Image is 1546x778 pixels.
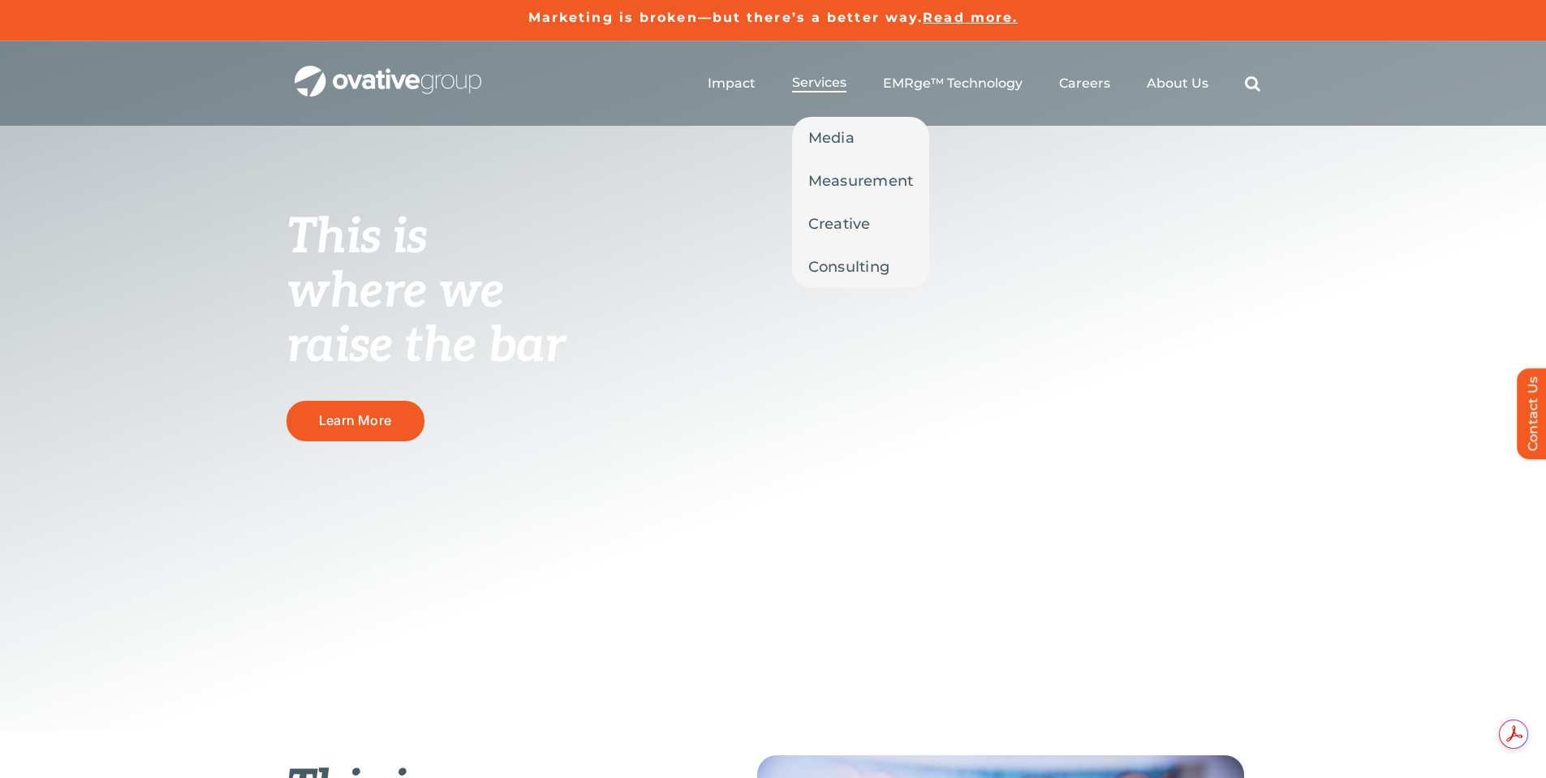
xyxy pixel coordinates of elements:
[792,117,930,159] a: Media
[319,413,391,428] span: Learn More
[792,203,930,245] a: Creative
[286,208,428,267] span: This is
[1245,75,1260,92] a: Search
[923,10,1018,25] a: Read more.
[792,160,930,202] a: Measurement
[792,246,930,288] a: Consulting
[708,58,1260,110] nav: Menu
[708,75,756,92] a: Impact
[528,10,924,25] a: Marketing is broken—but there’s a better way.
[1147,75,1208,92] a: About Us
[883,75,1023,92] a: EMRge™ Technology
[286,263,565,376] span: where we raise the bar
[295,64,481,80] a: OG_Full_horizontal_WHT
[792,75,846,91] span: Services
[1059,75,1110,92] a: Careers
[808,213,871,235] span: Creative
[286,401,424,441] a: Learn More
[808,127,855,149] span: Media
[808,256,890,278] span: Consulting
[808,170,914,192] span: Measurement
[792,75,846,92] a: Services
